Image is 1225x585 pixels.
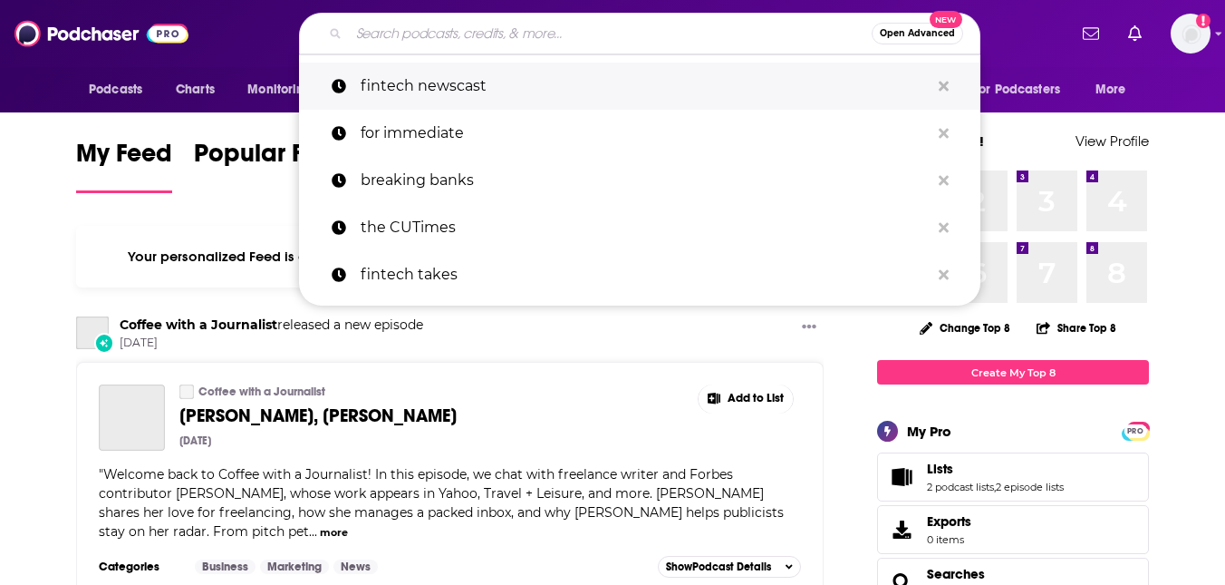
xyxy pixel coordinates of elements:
a: View Profile [1075,132,1149,150]
span: [PERSON_NAME], [PERSON_NAME] [179,405,457,427]
a: breaking banks [299,157,980,204]
a: Popular Feed [194,138,348,193]
span: Open Advanced [880,29,955,38]
h3: released a new episode [120,317,423,334]
span: ... [309,523,317,540]
a: Lists [883,464,920,490]
div: New Episode [94,333,114,353]
span: Welcome back to Coffee with a Journalist! In this episode, we chat with freelance writer and Forb... [99,466,784,540]
a: Searches [927,566,985,582]
a: fintech newscast [299,63,980,110]
div: Search podcasts, credits, & more... [299,13,980,54]
a: Create My Top 8 [877,360,1149,385]
a: the CUTimes [299,204,980,251]
button: Show profile menu [1171,14,1211,54]
img: Podchaser - Follow, Share and Rate Podcasts [14,16,188,51]
button: Change Top 8 [909,317,1021,339]
a: Show notifications dropdown [1075,18,1106,49]
button: more [320,525,348,541]
a: Show notifications dropdown [1121,18,1149,49]
a: Charts [164,73,226,107]
span: More [1095,77,1126,102]
span: My Feed [76,138,172,180]
svg: Add a profile image [1196,14,1211,28]
a: Coffee with a Journalist [179,385,194,399]
button: open menu [235,73,335,107]
span: For Podcasters [973,77,1060,102]
button: open menu [76,73,166,107]
button: ShowPodcast Details [658,556,801,578]
a: fintech takes [299,251,980,298]
span: Show Podcast Details [666,561,771,573]
span: , [994,481,996,493]
input: Search podcasts, credits, & more... [349,19,872,48]
a: Lists [927,461,1064,477]
a: for immediate [299,110,980,157]
img: User Profile [1171,14,1211,54]
span: Popular Feed [194,138,348,180]
button: Share Top 8 [1036,310,1117,346]
span: " [99,466,784,540]
span: 0 items [927,533,971,546]
p: the CUTimes [361,204,930,251]
span: Lists [927,461,953,477]
span: Podcasts [89,77,142,102]
a: Aly Walansky, Forbes [99,385,165,451]
a: 2 episode lists [996,481,1064,493]
a: [PERSON_NAME], [PERSON_NAME] [179,405,620,427]
p: fintech takes [361,251,930,298]
span: PRO [1124,424,1146,438]
button: Show More Button [699,385,793,414]
a: Exports [877,505,1149,554]
a: Coffee with a Journalist [76,317,109,349]
h3: Categories [99,560,180,574]
p: for immediate [361,110,930,157]
p: fintech newscast [361,63,930,110]
span: [DATE] [120,336,423,351]
div: [DATE] [179,434,211,447]
span: Logged in as hopeksander1 [1171,14,1211,54]
span: Exports [927,513,971,530]
a: Coffee with a Journalist [198,385,325,399]
div: Your personalized Feed is curated based on the Podcasts, Creators, Users, and Lists that you Follow. [76,226,824,288]
div: My Pro [907,423,951,440]
span: Lists [877,453,1149,502]
span: Charts [176,77,215,102]
span: Exports [883,517,920,542]
a: My Feed [76,138,172,193]
button: open menu [961,73,1086,107]
span: Monitoring [247,77,312,102]
span: New [930,11,962,28]
button: Open AdvancedNew [872,23,963,44]
span: Add to List [728,392,784,405]
a: Coffee with a Journalist [120,317,277,333]
p: breaking banks [361,157,930,204]
a: Marketing [260,560,329,574]
a: PRO [1124,424,1146,437]
a: Business [195,560,256,574]
a: News [333,560,378,574]
button: open menu [1083,73,1149,107]
button: Show More Button [795,317,824,339]
a: 2 podcast lists [927,481,994,493]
